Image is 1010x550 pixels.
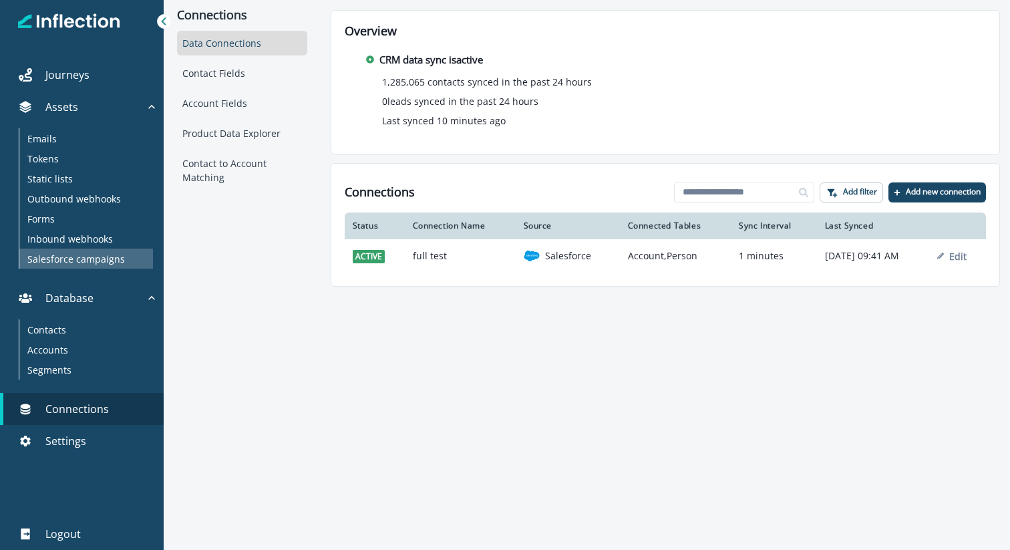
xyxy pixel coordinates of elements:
a: Salesforce campaigns [19,249,153,269]
p: Settings [45,433,86,449]
div: Connected Tables [628,221,723,231]
div: Contact to Account Matching [177,151,307,190]
p: Connections [177,8,307,23]
div: Sync Interval [739,221,808,231]
p: Segments [27,363,71,377]
div: Last Synced [825,221,922,231]
a: Tokens [19,148,153,168]
p: Tokens [27,152,59,166]
img: salesforce [524,248,540,264]
p: Static lists [27,172,73,186]
a: Outbound webhooks [19,188,153,209]
div: Connection Name [413,221,508,231]
button: Add new connection [888,182,986,202]
a: Emails [19,128,153,148]
p: Emails [27,132,57,146]
p: 1,285,065 contacts synced in the past 24 hours [382,75,592,89]
a: Segments [19,360,153,380]
p: Logout [45,526,81,542]
div: Data Connections [177,31,307,55]
p: [DATE] 09:41 AM [825,249,922,263]
a: activefull testsalesforceSalesforceAccount,Person1 minutes[DATE] 09:41 AMEdit [345,239,986,273]
p: Forms [27,212,55,226]
td: full test [405,239,516,273]
p: Database [45,290,94,306]
p: Assets [45,99,78,115]
a: Static lists [19,168,153,188]
div: Status [353,221,397,231]
button: Edit [937,250,967,263]
a: Forms [19,209,153,229]
div: Product Data Explorer [177,121,307,146]
a: Contacts [19,319,153,339]
div: Account Fields [177,91,307,116]
p: CRM data sync is active [379,52,483,67]
img: Inflection [18,12,120,31]
p: Edit [949,250,967,263]
p: Inbound webhooks [27,232,113,246]
p: Add new connection [906,187,981,196]
h1: Connections [345,185,415,200]
span: active [353,250,385,263]
p: Add filter [843,187,877,196]
div: Source [524,221,612,231]
p: Contacts [27,323,66,337]
div: Contact Fields [177,61,307,86]
td: Account,Person [620,239,731,273]
p: Last synced 10 minutes ago [382,114,506,128]
p: Salesforce campaigns [27,252,125,266]
a: Accounts [19,339,153,360]
p: Journeys [45,67,90,83]
td: 1 minutes [731,239,816,273]
p: Outbound webhooks [27,192,121,206]
a: Inbound webhooks [19,229,153,249]
p: Salesforce [545,249,591,263]
p: Accounts [27,343,68,357]
h2: Overview [345,24,986,39]
p: 0 leads synced in the past 24 hours [382,94,538,108]
p: Connections [45,401,109,417]
button: Add filter [820,182,883,202]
